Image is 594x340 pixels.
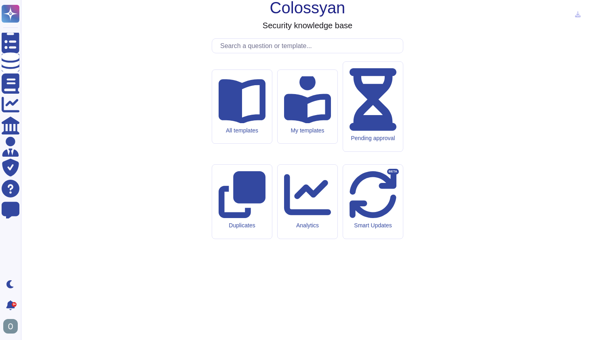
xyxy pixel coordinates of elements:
[284,222,331,229] div: Analytics
[387,169,399,174] div: BETA
[350,135,396,142] div: Pending approval
[216,39,403,53] input: Search a question or template...
[350,222,396,229] div: Smart Updates
[3,319,18,334] img: user
[284,127,331,134] div: My templates
[263,21,352,30] h3: Security knowledge base
[2,317,23,335] button: user
[12,302,17,307] div: 9+
[219,222,265,229] div: Duplicates
[219,127,265,134] div: All templates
